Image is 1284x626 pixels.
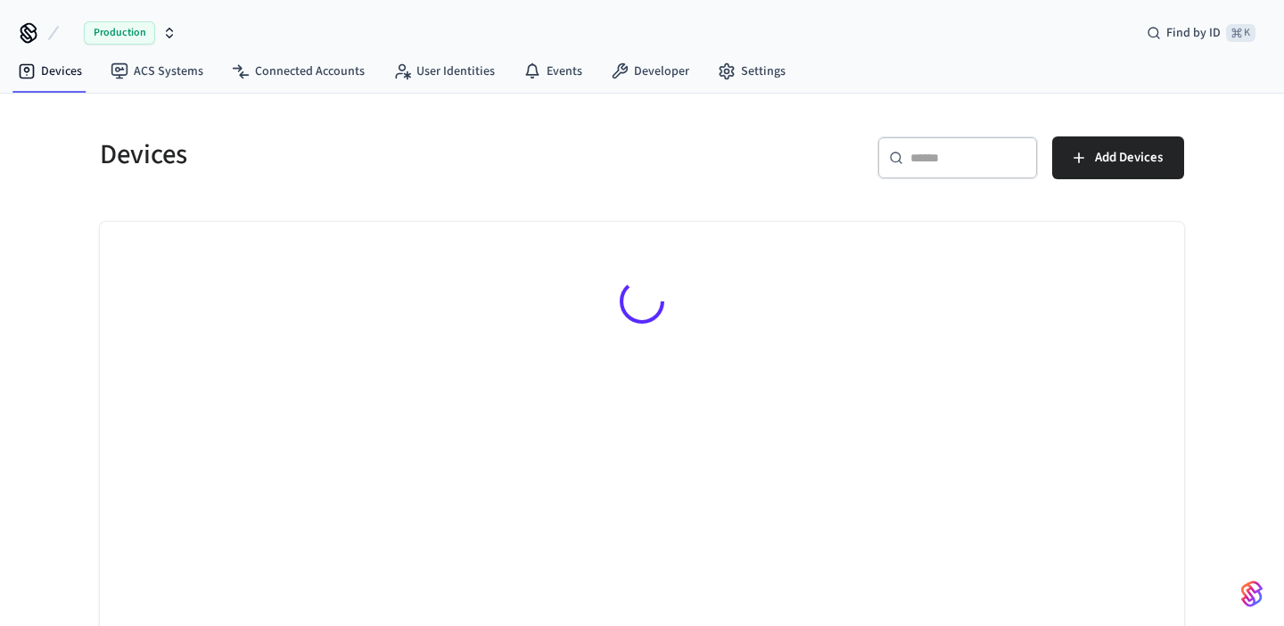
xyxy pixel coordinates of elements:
[379,55,509,87] a: User Identities
[84,21,155,45] span: Production
[704,55,800,87] a: Settings
[1166,24,1221,42] span: Find by ID
[1052,136,1184,179] button: Add Devices
[1226,24,1255,42] span: ⌘ K
[218,55,379,87] a: Connected Accounts
[1132,17,1270,49] div: Find by ID⌘ K
[509,55,597,87] a: Events
[597,55,704,87] a: Developer
[4,55,96,87] a: Devices
[100,136,631,173] h5: Devices
[96,55,218,87] a: ACS Systems
[1095,146,1163,169] span: Add Devices
[1241,580,1263,608] img: SeamLogoGradient.69752ec5.svg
